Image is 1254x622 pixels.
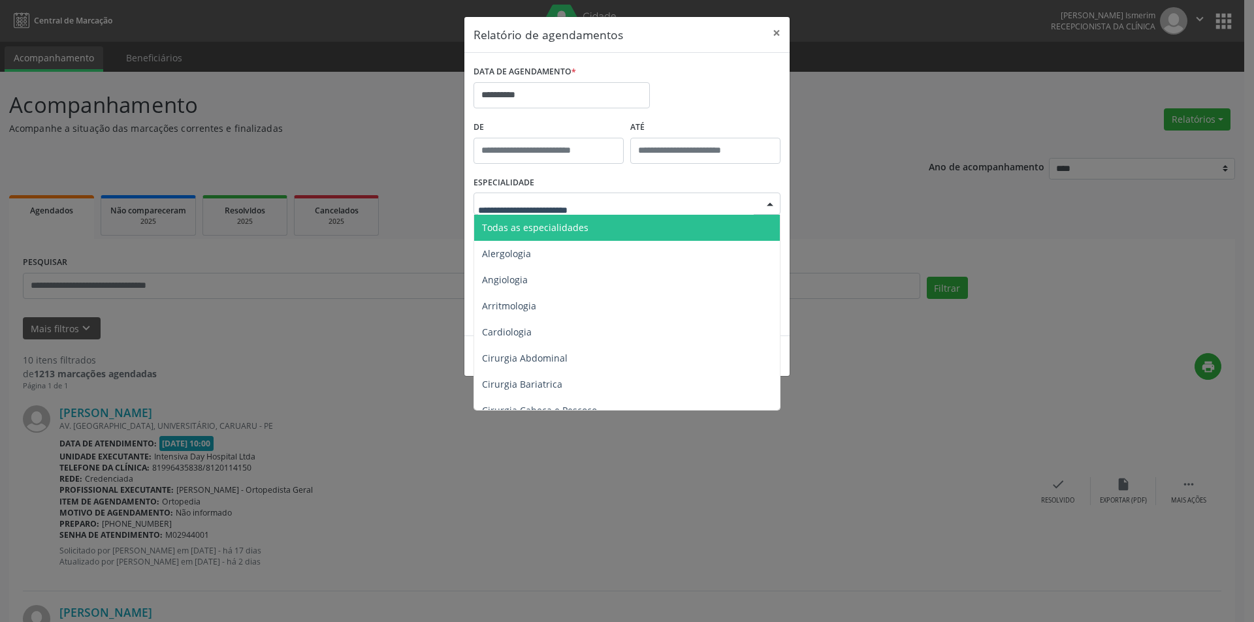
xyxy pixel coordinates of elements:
[474,62,576,82] label: DATA DE AGENDAMENTO
[474,26,623,43] h5: Relatório de agendamentos
[482,378,562,390] span: Cirurgia Bariatrica
[474,117,624,138] label: De
[474,173,534,193] label: ESPECIALIDADE
[482,326,532,338] span: Cardiologia
[482,300,536,312] span: Arritmologia
[764,17,790,49] button: Close
[482,352,568,364] span: Cirurgia Abdominal
[482,404,597,416] span: Cirurgia Cabeça e Pescoço
[482,221,588,234] span: Todas as especialidades
[630,117,780,138] label: ATÉ
[482,273,528,286] span: Angiologia
[482,247,531,260] span: Alergologia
